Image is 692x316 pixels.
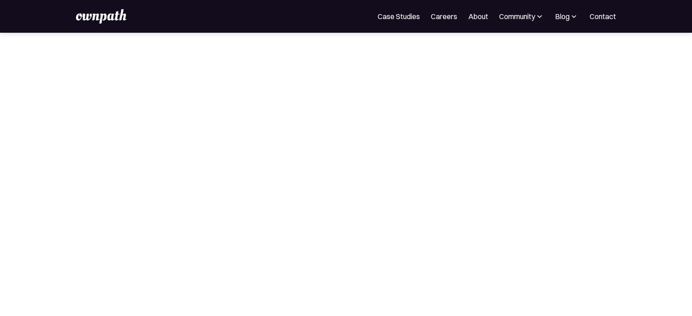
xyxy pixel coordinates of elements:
div: Blog [555,11,570,22]
a: Contact [590,11,616,22]
div: Blog [555,11,579,22]
a: Case Studies [378,11,420,22]
a: About [468,11,488,22]
div: Community [499,11,544,22]
a: Careers [431,11,457,22]
div: Community [499,11,535,22]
